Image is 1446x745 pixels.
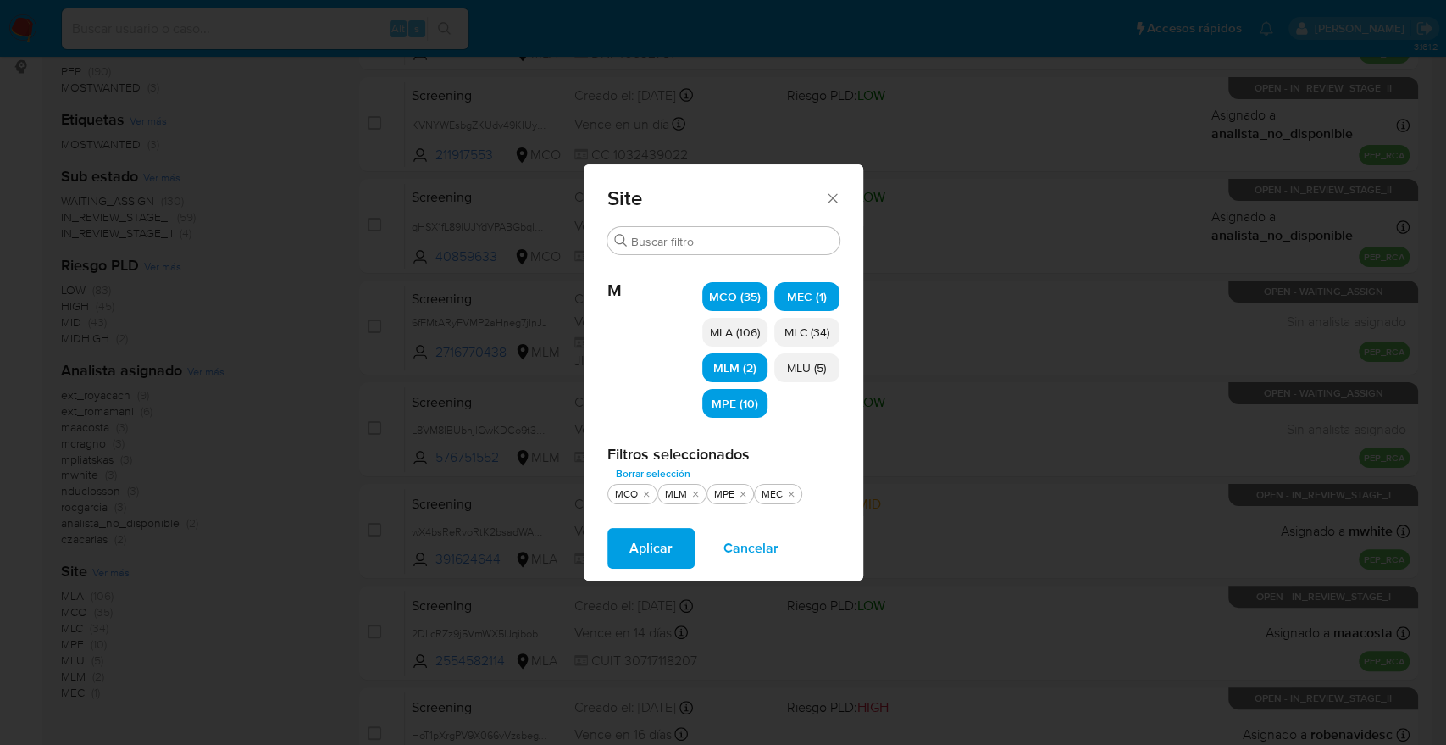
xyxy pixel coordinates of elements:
[701,528,801,569] button: Cancelar
[712,395,758,412] span: MPE (10)
[787,359,826,376] span: MLU (5)
[711,487,738,502] div: MPE
[640,487,653,501] button: quitar MCO
[710,324,760,341] span: MLA (106)
[774,318,839,347] div: MLC (34)
[612,487,641,502] div: MCO
[736,487,750,501] button: quitar MPE
[774,282,839,311] div: MEC (1)
[784,487,798,501] button: quitar MEC
[702,353,767,382] div: MLM (2)
[607,188,825,208] span: Site
[824,190,839,205] button: Cerrar
[702,389,767,418] div: MPE (10)
[709,288,761,305] span: MCO (35)
[607,528,695,569] button: Aplicar
[631,234,833,249] input: Buscar filtro
[787,288,827,305] span: MEC (1)
[713,359,756,376] span: MLM (2)
[607,445,839,464] h2: Filtros seleccionados
[607,464,699,484] button: Borrar selección
[723,530,778,567] span: Cancelar
[607,255,702,301] span: M
[702,282,767,311] div: MCO (35)
[784,324,829,341] span: MLC (34)
[662,487,690,502] div: MLM
[758,487,786,502] div: MEC
[702,318,767,347] div: MLA (106)
[689,487,702,501] button: quitar MLM
[614,234,628,247] button: Buscar
[616,465,690,482] span: Borrar selección
[629,530,673,567] span: Aplicar
[774,353,839,382] div: MLU (5)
